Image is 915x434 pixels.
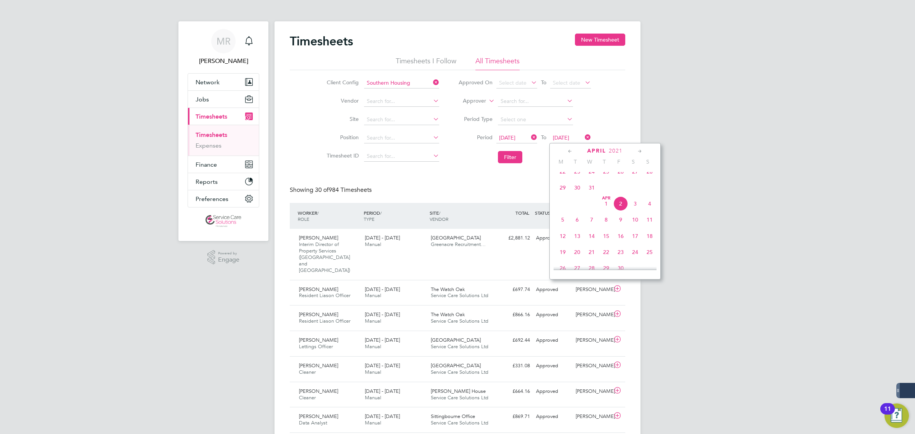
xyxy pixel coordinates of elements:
span: / [317,210,319,216]
span: Service Care Solutions Ltd [431,292,488,299]
span: 22 [555,164,570,179]
span: 25 [599,164,613,179]
span: Preferences [196,195,228,203]
span: Data Analyst [299,420,327,426]
span: [PERSON_NAME] House [431,388,486,394]
span: 16 [613,229,628,243]
li: All Timesheets [475,56,520,70]
div: Showing [290,186,373,194]
span: Resident Liason Officer [299,318,350,324]
span: 27 [570,261,584,275]
span: Service Care Solutions Ltd [431,420,488,426]
div: Approved [533,283,573,296]
span: 984 Timesheets [315,186,372,194]
span: VENDOR [430,216,448,222]
input: Search for... [364,78,439,88]
label: Site [324,116,359,122]
div: 11 [884,409,891,419]
span: Manual [365,369,381,375]
div: £692.44 [493,334,533,347]
span: Manual [365,292,381,299]
span: 26 [555,261,570,275]
span: 13 [570,229,584,243]
div: [PERSON_NAME] [573,360,612,372]
span: S [626,158,640,165]
div: Timesheets [188,125,259,156]
div: WORKER [296,206,362,226]
span: TOTAL [515,210,529,216]
span: The Watch Oak [431,311,465,318]
span: To [539,132,549,142]
span: 30 [613,261,628,275]
span: 7 [584,212,599,227]
span: 6 [570,212,584,227]
a: Timesheets [196,131,227,138]
span: 24 [584,164,599,179]
a: MR[PERSON_NAME] [188,29,259,66]
span: [DATE] - [DATE] [365,311,400,318]
span: F [612,158,626,165]
input: Select one [498,114,573,125]
span: [PERSON_NAME] [299,388,338,394]
span: MR [217,36,231,46]
span: Network [196,79,220,86]
span: [GEOGRAPHIC_DATA] [431,337,481,343]
span: 23 [570,164,584,179]
button: Filter [498,151,522,163]
span: 4 [642,196,657,211]
div: Approved [533,360,573,372]
span: 26 [613,164,628,179]
label: Timesheet ID [324,152,359,159]
input: Search for... [364,96,439,107]
div: SITE [428,206,494,226]
span: 30 [570,180,584,195]
span: Engage [218,257,239,263]
span: [PERSON_NAME] [299,311,338,318]
span: 12 [555,229,570,243]
input: Search for... [364,133,439,143]
div: [PERSON_NAME] [573,283,612,296]
span: Select date [499,79,527,86]
span: Select date [553,79,580,86]
span: [DATE] [553,134,569,141]
span: Lettings Officer [299,343,333,350]
span: 2021 [609,148,623,154]
span: 1 [599,196,613,211]
span: 28 [642,164,657,179]
button: Open Resource Center, 11 new notifications [884,403,909,428]
button: New Timesheet [575,34,625,46]
span: / [439,210,440,216]
span: [DATE] - [DATE] [365,235,400,241]
input: Search for... [364,114,439,125]
button: Preferences [188,190,259,207]
span: T [568,158,583,165]
span: The Watch Oak [431,286,465,293]
span: Timesheets [196,113,227,120]
button: Finance [188,156,259,173]
img: servicecare-logo-retina.png [205,215,241,227]
div: Approved [533,410,573,423]
div: Approved [533,385,573,398]
span: Manual [365,318,381,324]
span: 29 [555,180,570,195]
div: [PERSON_NAME] [573,334,612,347]
span: [PERSON_NAME] [299,235,338,241]
li: Timesheets I Follow [396,56,456,70]
span: [DATE] - [DATE] [365,337,400,343]
span: [DATE] - [DATE] [365,362,400,369]
span: M [554,158,568,165]
span: Service Care Solutions Ltd [431,394,488,401]
span: 8 [599,212,613,227]
span: [PERSON_NAME] [299,337,338,343]
span: T [597,158,612,165]
span: S [640,158,655,165]
button: Network [188,74,259,90]
div: £697.74 [493,283,533,296]
span: Cleaner [299,369,316,375]
div: STATUS [533,206,573,220]
a: Go to home page [188,215,259,227]
div: £664.16 [493,385,533,398]
span: [GEOGRAPHIC_DATA] [431,235,481,241]
div: £331.08 [493,360,533,372]
h2: Timesheets [290,34,353,49]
